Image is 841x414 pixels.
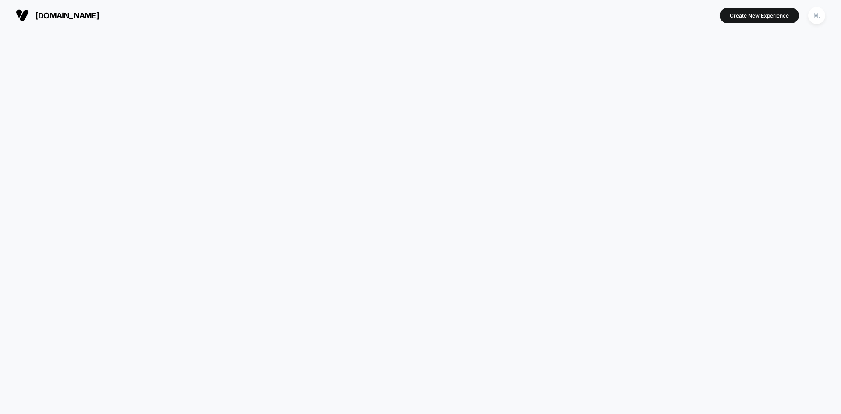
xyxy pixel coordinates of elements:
div: M. [808,7,825,24]
button: M. [806,7,828,25]
button: [DOMAIN_NAME] [13,8,102,22]
button: Create New Experience [720,8,799,23]
span: [DOMAIN_NAME] [35,11,99,20]
img: Visually logo [16,9,29,22]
